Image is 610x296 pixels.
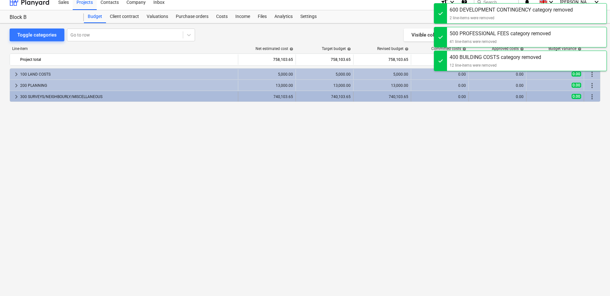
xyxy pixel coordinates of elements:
div: 0.00 [414,72,466,77]
span: help [403,47,409,51]
a: Settings [297,10,321,23]
div: Block B [10,14,76,21]
div: Toggle categories [17,31,57,39]
a: Income [232,10,254,23]
span: keyboard_arrow_right [12,82,20,89]
div: 41 line-items were removed [450,39,551,45]
div: 2 line-items were removed [450,15,573,21]
span: help [576,47,582,51]
span: 0.00 [572,71,581,77]
div: 740,103.65 [356,95,408,99]
div: 0.00 [414,54,466,65]
span: More actions [588,93,596,101]
div: 0.00 [414,95,466,99]
iframe: Chat Widget [578,265,610,296]
div: 300 SURVEYS/NEIGHBOURLY/MISCELLANEOUS [20,92,235,102]
span: help [346,47,351,51]
div: 740,103.65 [241,95,293,99]
div: 758,103.65 [298,54,351,65]
a: Costs [212,10,232,23]
a: Analytics [271,10,297,23]
div: Project total [20,54,235,65]
span: help [288,47,293,51]
span: help [461,47,466,51]
div: 100 LAND COSTS [20,69,235,79]
div: Net estimated cost [256,46,293,51]
span: More actions [588,82,596,89]
span: help [519,47,524,51]
a: Purchase orders [172,10,212,23]
div: 0.00 [471,83,524,88]
div: 5,000.00 [241,72,293,77]
div: 5,000.00 [298,72,351,77]
div: Visible columns : 6/12 [411,31,465,39]
button: Visible columns:6/12 [404,29,473,41]
div: 0.00 [471,95,524,99]
a: Valuations [143,10,172,23]
div: 0.00 [471,72,524,77]
span: 0.00 [572,94,581,99]
a: Client contract [106,10,143,23]
a: Files [254,10,271,23]
div: 600 DEVELOPMENT CONTINGENCY category removed [450,6,573,14]
div: 400 BUILDING COSTS category removed [450,53,541,61]
div: 13,000.00 [241,83,293,88]
div: Revised budget [377,46,409,51]
div: 13,000.00 [298,83,351,88]
div: 0.00 [414,83,466,88]
a: Budget [84,10,106,23]
div: Committed costs [431,46,466,51]
div: 740,103.65 [298,95,351,99]
span: keyboard_arrow_right [12,70,20,78]
div: 500 PROFESSIONAL FEES category removed [450,30,551,37]
div: 758,103.65 [241,54,293,65]
div: 13,000.00 [356,83,408,88]
div: 758,103.65 [356,54,408,65]
div: Line-item [10,46,239,51]
div: 200 PLANNING [20,80,235,91]
span: keyboard_arrow_right [12,93,20,101]
span: More actions [588,70,596,78]
div: Approved costs [492,46,524,51]
button: Toggle categories [10,29,64,41]
div: 5,000.00 [356,72,408,77]
span: 0.00 [572,83,581,88]
div: 12 line-items were removed [450,62,541,68]
div: Target budget [322,46,351,51]
div: Budget variance [549,46,582,51]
